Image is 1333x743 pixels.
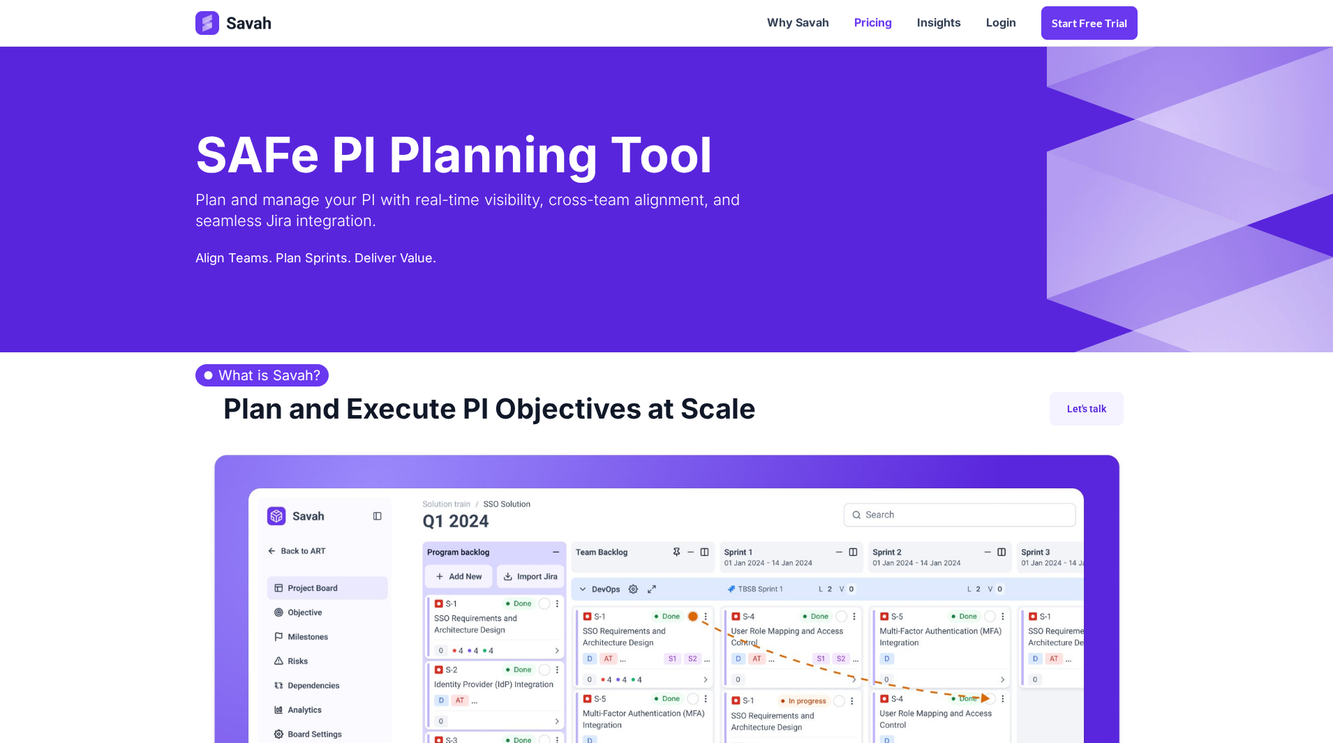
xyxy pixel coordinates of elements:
[842,1,904,45] a: Pricing
[195,125,713,184] span: SAFe PI Planning Tool
[974,1,1029,45] a: Login
[754,1,842,45] a: Why Savah
[209,386,770,431] h2: Plan and Execute PI Objectives at Scale
[1263,676,1333,743] iframe: Chat Widget
[195,172,740,249] div: Plan and manage your PI with real-time visibility, cross-team alignment, and seamless Jira integr...
[904,1,974,45] a: Insights
[195,248,436,269] div: Align Teams. Plan Sprints. Deliver Value.
[195,364,329,386] h3: What is Savah?
[1050,392,1124,426] a: Let's talk
[1041,6,1138,40] a: Start Free trial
